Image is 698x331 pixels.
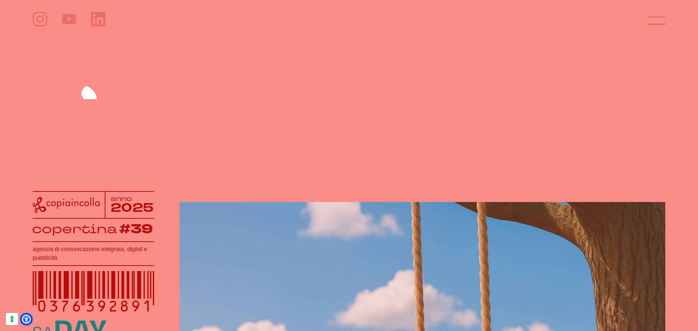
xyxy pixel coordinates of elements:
[32,221,117,237] tspan: copertina
[6,313,18,325] button: Le tue preferenze relative al consenso per le tecnologie di tracciamento
[120,220,154,238] tspan: #39
[111,200,155,217] tspan: 2025
[22,315,31,324] a: Open Accessibility Menu
[111,194,132,203] tspan: anno
[33,245,154,262] h1: agenzia di comunicazione integrata, digital e pubblicità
